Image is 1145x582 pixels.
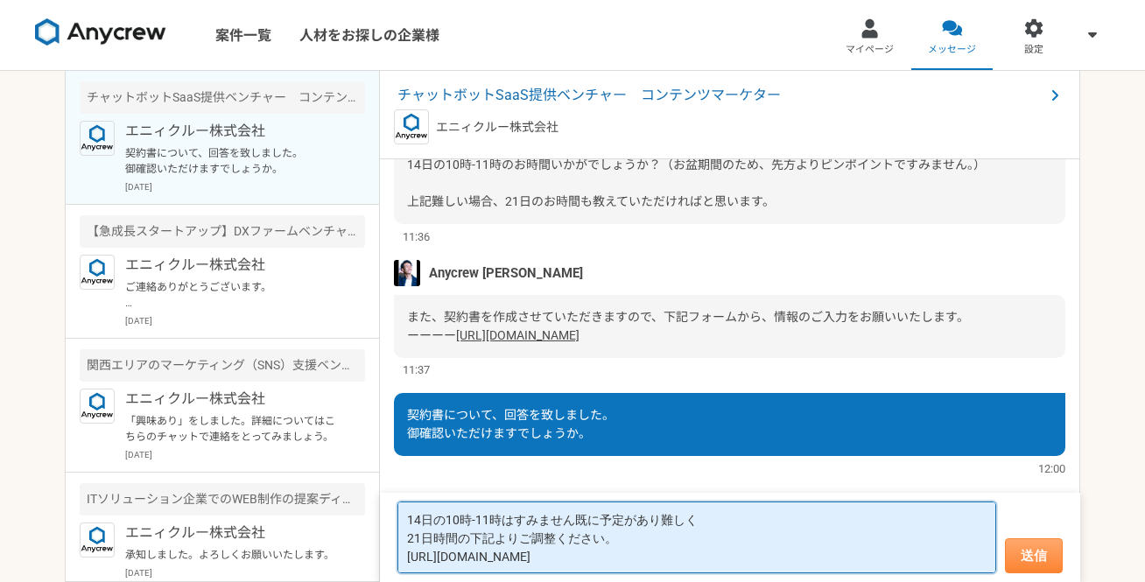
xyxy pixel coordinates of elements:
[125,389,341,410] p: エニィクルー株式会社
[429,263,583,283] span: Anycrew [PERSON_NAME]
[1024,43,1043,57] span: 設定
[407,408,615,440] span: 契約書について、回答を致しました。 御確認いただけますでしょうか。
[80,522,115,557] img: logo_text_blue_01.png
[928,43,976,57] span: メッセージ
[125,180,365,193] p: [DATE]
[1038,460,1065,477] span: 12:00
[125,547,341,563] p: 承知しました。よろしくお願いいたします。
[125,448,365,461] p: [DATE]
[436,118,558,137] p: エニィクルー株式会社
[125,522,341,543] p: エニィクルー株式会社
[403,228,430,245] span: 11:36
[125,566,365,579] p: [DATE]
[80,389,115,424] img: logo_text_blue_01.png
[125,255,341,276] p: エニィクルー株式会社
[80,121,115,156] img: logo_text_blue_01.png
[456,328,580,342] a: [URL][DOMAIN_NAME]
[80,81,365,114] div: チャットボットSaaS提供ベンチャー コンテンツマーケター
[407,310,969,342] span: また、契約書を作成させていただきますので、下記フォームから、情報のご入力をお願いいたします。 ーーーー
[125,413,341,445] p: 「興味あり」をしました。詳細についてはこちらのチャットで連絡をとってみましょう。
[397,501,996,573] textarea: 14日の10時-11時はすみません既に予定があり難しく 21日時間の下記よりご調整ください。 [URL][DOMAIN_NAME]
[1005,538,1063,573] button: 送信
[394,260,420,286] img: S__5267474.jpg
[394,109,429,144] img: logo_text_blue_01.png
[35,18,166,46] img: 8DqYSo04kwAAAAASUVORK5CYII=
[80,215,365,248] div: 【急成長スタートアップ】DXファームベンチャー 広告マネージャー
[125,279,341,311] p: ご連絡ありがとうございます。 出社は、火曜から11時頃隔週とかであれば検討可能です。毎週は厳しいと思います。
[80,483,365,515] div: ITソリューション企業でのWEB制作の提案ディレクション対応ができる人材を募集
[397,85,1044,106] span: チャットボットSaaS提供ベンチャー コンテンツマーケター
[125,145,341,177] p: 契約書について、回答を致しました。 御確認いただけますでしょうか。
[80,255,115,290] img: logo_text_blue_01.png
[80,349,365,382] div: 関西エリアのマーケティング（SNS）支援ベンチャー マーケター兼クライアント担当
[125,314,365,327] p: [DATE]
[403,361,430,378] span: 11:37
[846,43,894,57] span: マイページ
[125,121,341,142] p: エニィクルー株式会社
